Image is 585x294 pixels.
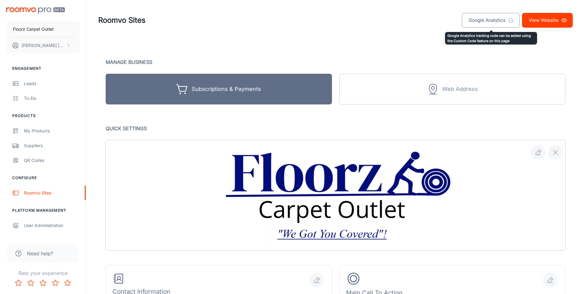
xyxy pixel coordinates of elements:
[6,21,80,37] button: Floorz Carpet Outlet
[442,84,478,94] div: Web Address
[21,42,65,49] p: [PERSON_NAME] [PERSON_NAME]
[49,277,61,289] button: Rate 4 star
[339,74,566,104] div: Unlock with subscription
[24,190,80,196] div: Roomvo Sites
[37,277,49,289] button: Rate 3 star
[24,222,80,229] div: User Administration
[24,127,80,134] div: My Products
[6,7,65,14] img: Roomvo PRO Beta
[106,74,332,104] button: Subscriptions & Payments
[12,277,25,289] button: Rate 1 star
[106,58,565,66] p: Manage Business
[24,95,80,102] div: To-do
[98,15,146,26] h1: Roomvo Sites
[192,84,261,94] div: Subscriptions & Payments
[339,74,566,104] button: Web Address
[462,13,520,28] a: Google Analytics tracking code can be added using the Custom Code feature on this page
[106,124,565,133] p: Quick Settings
[24,142,80,149] div: Suppliers
[522,13,573,28] a: View Website
[6,37,80,53] button: [PERSON_NAME] [PERSON_NAME]
[24,80,80,87] div: Leads
[24,157,80,164] div: QR Codes
[212,143,459,248] img: file preview
[61,277,74,289] button: Rate 5 star
[13,26,54,33] p: Floorz Carpet Outlet
[5,269,81,277] p: Rate your experience
[445,32,537,45] div: Google Analytics tracking code can be added using the Custom Code feature on this page
[25,277,37,289] button: Rate 2 star
[27,250,53,257] span: Need help?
